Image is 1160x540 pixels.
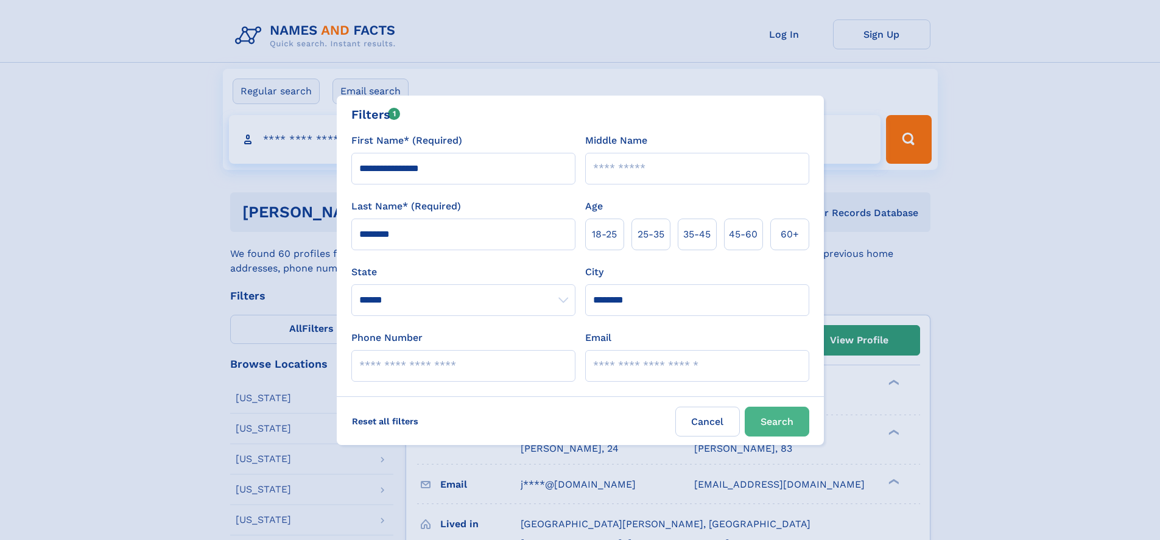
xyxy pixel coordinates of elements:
[351,199,461,214] label: Last Name* (Required)
[585,265,603,279] label: City
[638,227,664,242] span: 25‑35
[351,105,401,124] div: Filters
[585,331,611,345] label: Email
[745,407,809,437] button: Search
[351,133,462,148] label: First Name* (Required)
[683,227,711,242] span: 35‑45
[351,265,575,279] label: State
[781,227,799,242] span: 60+
[344,407,426,436] label: Reset all filters
[675,407,740,437] label: Cancel
[592,227,617,242] span: 18‑25
[585,199,603,214] label: Age
[585,133,647,148] label: Middle Name
[351,331,423,345] label: Phone Number
[729,227,758,242] span: 45‑60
